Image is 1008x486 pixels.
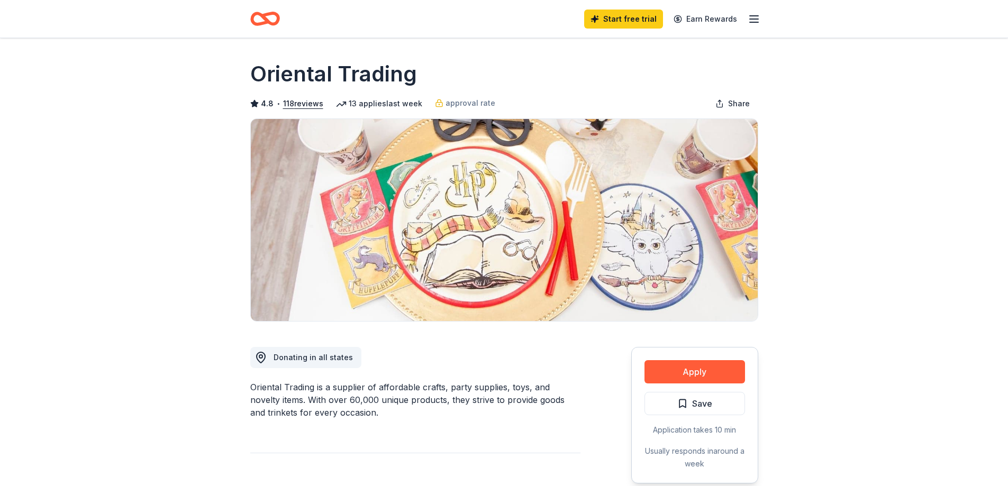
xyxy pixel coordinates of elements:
[446,97,495,109] span: approval rate
[250,381,580,419] div: Oriental Trading is a supplier of affordable crafts, party supplies, toys, and novelty items. Wit...
[584,10,663,29] a: Start free trial
[276,99,280,108] span: •
[667,10,743,29] a: Earn Rewards
[250,59,417,89] h1: Oriental Trading
[707,93,758,114] button: Share
[644,445,745,470] div: Usually responds in around a week
[692,397,712,410] span: Save
[283,97,323,110] button: 118reviews
[435,97,495,109] a: approval rate
[644,392,745,415] button: Save
[261,97,274,110] span: 4.8
[251,119,758,321] img: Image for Oriental Trading
[728,97,750,110] span: Share
[644,424,745,436] div: Application takes 10 min
[250,6,280,31] a: Home
[336,97,422,110] div: 13 applies last week
[644,360,745,383] button: Apply
[274,353,353,362] span: Donating in all states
